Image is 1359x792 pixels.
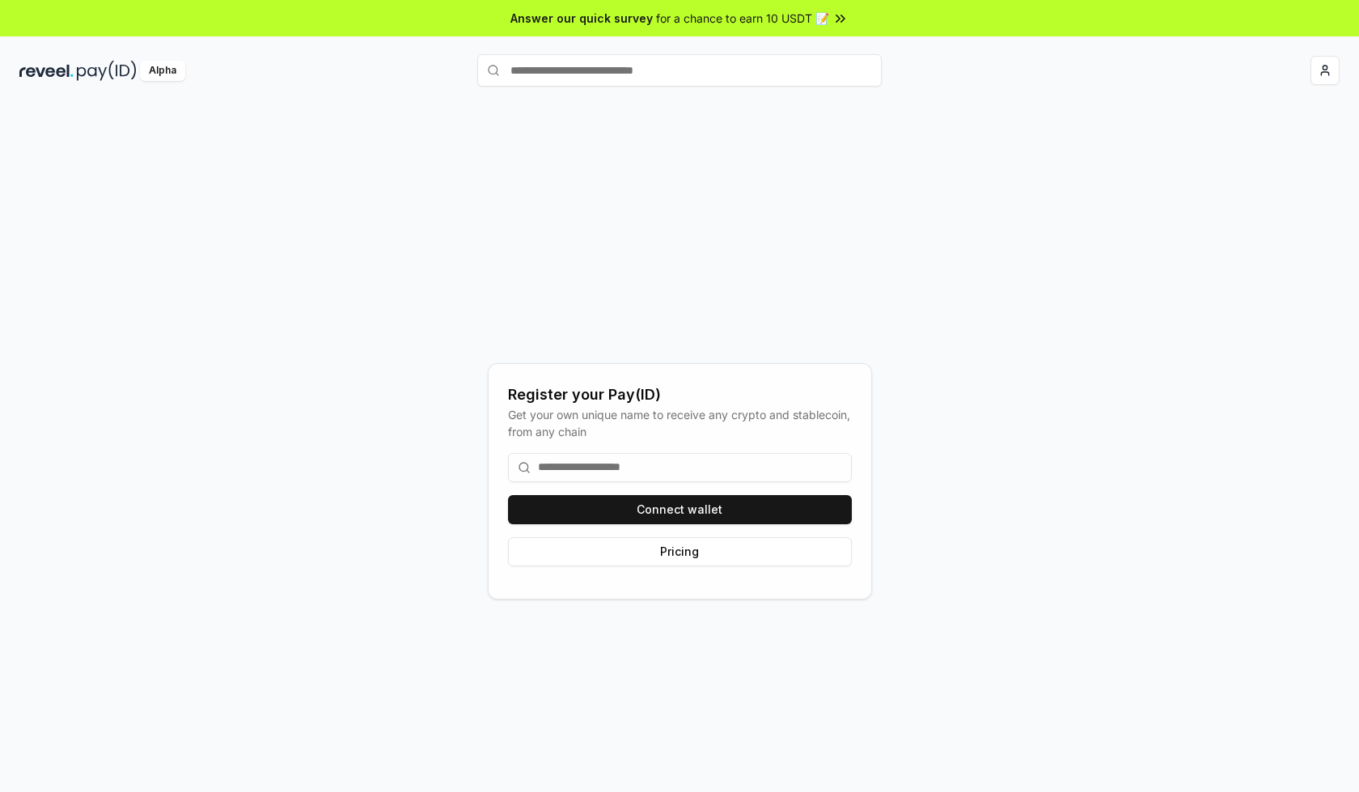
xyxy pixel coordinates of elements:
[508,406,852,440] div: Get your own unique name to receive any crypto and stablecoin, from any chain
[508,383,852,406] div: Register your Pay(ID)
[140,61,185,81] div: Alpha
[77,61,137,81] img: pay_id
[510,10,653,27] span: Answer our quick survey
[19,61,74,81] img: reveel_dark
[508,537,852,566] button: Pricing
[508,495,852,524] button: Connect wallet
[656,10,829,27] span: for a chance to earn 10 USDT 📝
